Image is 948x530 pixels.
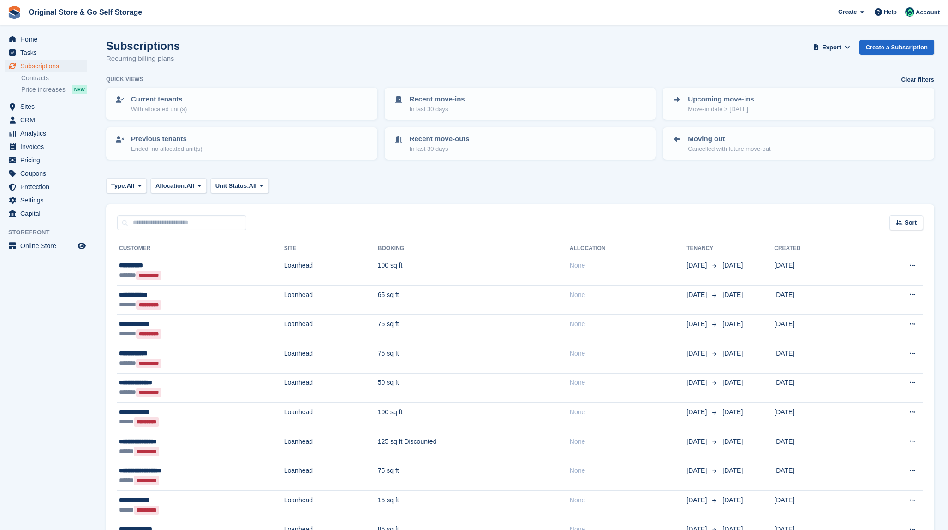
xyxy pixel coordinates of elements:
[570,319,686,329] div: None
[686,495,709,505] span: [DATE]
[570,466,686,476] div: None
[378,403,570,432] td: 100 sq ft
[570,241,686,256] th: Allocation
[570,378,686,387] div: None
[410,144,470,154] p: In last 30 days
[284,432,378,461] td: Loanhead
[127,181,135,191] span: All
[5,180,87,193] a: menu
[131,105,187,114] p: With allocated unit(s)
[20,113,76,126] span: CRM
[686,437,709,447] span: [DATE]
[378,490,570,520] td: 15 sq ft
[186,181,194,191] span: All
[5,33,87,46] a: menu
[8,228,92,237] span: Storefront
[20,194,76,207] span: Settings
[688,105,754,114] p: Move-in date > [DATE]
[774,241,860,256] th: Created
[722,438,743,445] span: [DATE]
[378,315,570,344] td: 75 sq ft
[284,241,378,256] th: Site
[774,285,860,315] td: [DATE]
[7,6,21,19] img: stora-icon-8386f47178a22dfd0bd8f6a31ec36ba5ce8667c1dd55bd0f319d3a0aa187defe.svg
[249,181,257,191] span: All
[5,113,87,126] a: menu
[20,207,76,220] span: Capital
[21,74,87,83] a: Contracts
[774,256,860,286] td: [DATE]
[284,461,378,491] td: Loanhead
[410,94,465,105] p: Recent move-ins
[378,344,570,373] td: 75 sq ft
[111,181,127,191] span: Type:
[5,127,87,140] a: menu
[25,5,146,20] a: Original Store & Go Self Storage
[284,256,378,286] td: Loanhead
[722,408,743,416] span: [DATE]
[722,262,743,269] span: [DATE]
[916,8,940,17] span: Account
[688,134,770,144] p: Moving out
[686,407,709,417] span: [DATE]
[20,100,76,113] span: Sites
[20,127,76,140] span: Analytics
[5,194,87,207] a: menu
[686,261,709,270] span: [DATE]
[859,40,934,55] a: Create a Subscription
[5,154,87,167] a: menu
[905,7,914,17] img: Adeel Hussain
[570,349,686,358] div: None
[21,84,87,95] a: Price increases NEW
[20,239,76,252] span: Online Store
[117,241,284,256] th: Customer
[378,285,570,315] td: 65 sq ft
[884,7,897,17] span: Help
[378,461,570,491] td: 75 sq ft
[688,94,754,105] p: Upcoming move-ins
[20,60,76,72] span: Subscriptions
[378,241,570,256] th: Booking
[410,134,470,144] p: Recent move-outs
[811,40,852,55] button: Export
[131,94,187,105] p: Current tenants
[5,140,87,153] a: menu
[284,315,378,344] td: Loanhead
[722,379,743,386] span: [DATE]
[107,89,376,119] a: Current tenants With allocated unit(s)
[378,256,570,286] td: 100 sq ft
[905,218,917,227] span: Sort
[570,290,686,300] div: None
[284,403,378,432] td: Loanhead
[570,407,686,417] div: None
[410,105,465,114] p: In last 30 days
[284,490,378,520] td: Loanhead
[284,373,378,403] td: Loanhead
[686,290,709,300] span: [DATE]
[686,241,719,256] th: Tenancy
[20,180,76,193] span: Protection
[722,350,743,357] span: [DATE]
[5,60,87,72] a: menu
[150,178,207,193] button: Allocation: All
[20,167,76,180] span: Coupons
[774,373,860,403] td: [DATE]
[774,432,860,461] td: [DATE]
[722,467,743,474] span: [DATE]
[722,291,743,298] span: [DATE]
[664,128,933,159] a: Moving out Cancelled with future move-out
[106,75,143,83] h6: Quick views
[76,240,87,251] a: Preview store
[155,181,186,191] span: Allocation:
[106,178,147,193] button: Type: All
[838,7,857,17] span: Create
[686,319,709,329] span: [DATE]
[386,89,655,119] a: Recent move-ins In last 30 days
[901,75,934,84] a: Clear filters
[686,378,709,387] span: [DATE]
[20,154,76,167] span: Pricing
[20,140,76,153] span: Invoices
[284,344,378,373] td: Loanhead
[686,466,709,476] span: [DATE]
[378,432,570,461] td: 125 sq ft Discounted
